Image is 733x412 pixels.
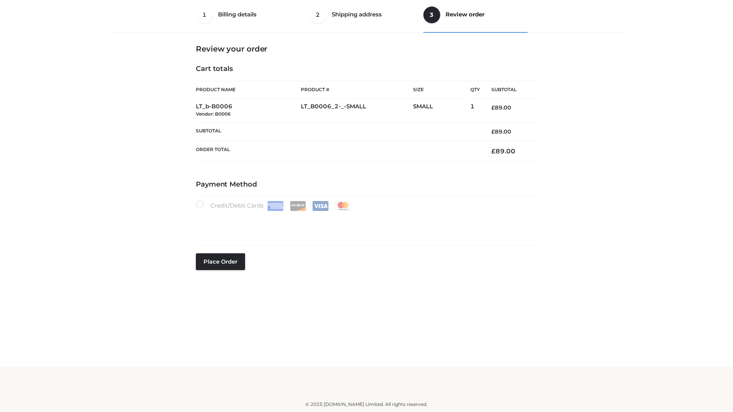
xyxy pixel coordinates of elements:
img: Discover [290,201,306,211]
th: Subtotal [196,122,480,141]
th: Product Name [196,81,301,98]
th: Order Total [196,141,480,161]
span: £ [491,104,495,111]
td: LT_B0006_2-_-SMALL [301,98,413,122]
bdi: 89.00 [491,147,515,155]
iframe: Secure payment input frame [194,209,536,237]
th: Size [413,81,467,98]
img: Visa [312,201,329,211]
th: Subtotal [480,81,537,98]
bdi: 89.00 [491,128,511,135]
td: SMALL [413,98,470,122]
h4: Payment Method [196,180,537,189]
small: Vendor: B0006 [196,111,231,117]
h3: Review your order [196,44,537,53]
th: Product # [301,81,413,98]
th: Qty [470,81,480,98]
span: £ [491,147,496,155]
td: 1 [470,98,480,122]
td: LT_b-B0006 [196,98,301,122]
img: Amex [267,201,284,211]
span: £ [491,128,495,135]
label: Credit/Debit Cards [196,201,352,211]
img: Mastercard [335,201,351,211]
div: © 2025 [DOMAIN_NAME] Limited. All rights reserved. [113,401,620,408]
h4: Cart totals [196,65,537,73]
bdi: 89.00 [491,104,511,111]
button: Place order [196,253,245,270]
